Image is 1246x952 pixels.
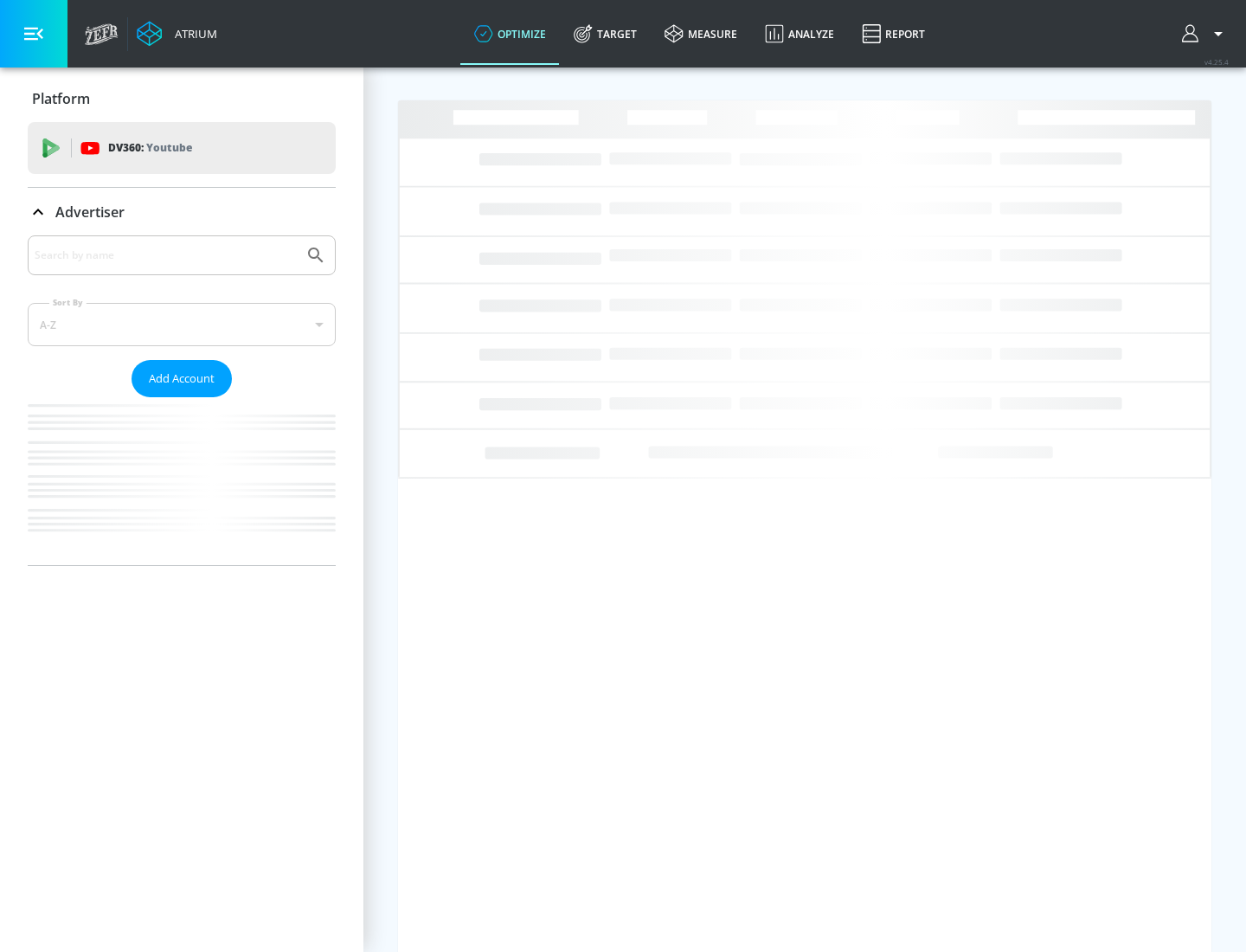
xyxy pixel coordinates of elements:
label: Sort By [49,297,87,308]
div: Advertiser [28,235,336,565]
a: Atrium [137,21,217,47]
p: Advertiser [55,203,125,222]
a: optimize [460,3,560,65]
a: measure [651,3,751,65]
div: Atrium [168,26,217,42]
div: A-Z [28,303,336,346]
span: v 4.25.4 [1204,57,1229,67]
div: DV360: Youtube [28,122,336,174]
a: Target [560,3,651,65]
button: Add Account [132,360,232,397]
p: Youtube [146,138,192,157]
p: Platform [32,89,90,108]
a: Analyze [751,3,848,65]
p: DV360: [108,138,192,158]
span: Add Account [149,369,215,389]
nav: list of Advertiser [28,397,336,565]
input: Search by name [35,244,297,267]
div: Advertiser [28,188,336,236]
div: Platform [28,74,336,123]
a: Report [848,3,939,65]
